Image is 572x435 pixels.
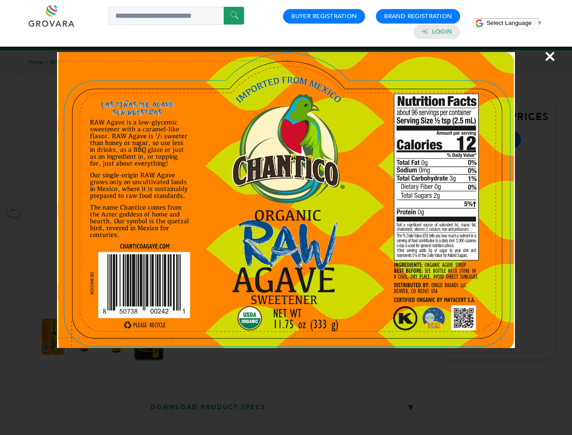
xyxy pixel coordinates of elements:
[534,19,534,26] span: ​
[291,12,357,20] a: Buyer Registration
[486,19,543,26] a: Select Language​
[384,12,452,20] a: Brand Registration
[432,28,452,36] a: Login
[108,7,244,25] input: Search a product or brand...
[544,43,556,69] span: ×
[537,19,543,26] span: ▼
[57,52,514,348] img: Image Preview
[486,19,532,26] span: Select Language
